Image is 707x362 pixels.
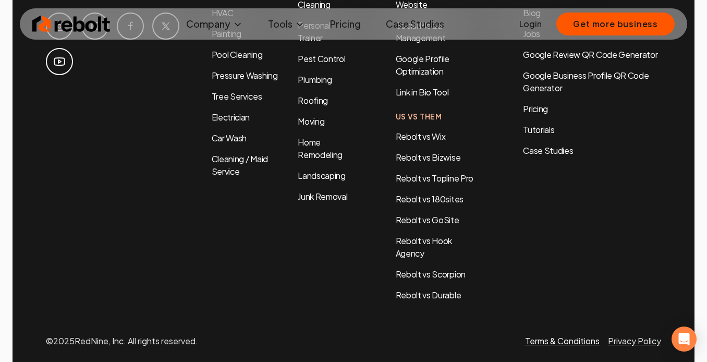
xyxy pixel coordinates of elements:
a: Rebolt vs Wix [396,131,446,142]
a: Rebolt vs GoSite [396,214,459,225]
a: Blog [523,7,541,18]
a: Rebolt vs Bizwise [396,152,461,163]
a: Rebolt vs Scorpion [396,269,466,280]
a: Cleaning / Maid Service [212,153,268,177]
a: Terms & Conditions [525,335,600,346]
a: Pricing [322,14,369,34]
a: Pool Cleaning [212,49,263,60]
a: Google Business Profile QR Code Generator [523,70,649,93]
p: © 2025 RedNine, Inc. All rights reserved. [46,335,198,347]
div: Open Intercom Messenger [672,327,697,352]
a: HVAC [212,7,234,18]
a: Tree Services [212,91,262,102]
a: Junk Removal [298,191,347,202]
a: Tutorials [523,124,661,136]
button: Get more business [556,13,675,35]
a: Landscaping [298,170,345,181]
a: Rebolt vs 180sites [396,194,464,204]
a: Electrician [212,112,250,123]
a: Link in Bio Tool [396,87,449,98]
a: Home Remodeling [298,137,343,160]
a: Case Studies [377,14,453,34]
img: Rebolt Logo [32,14,111,34]
a: Car Wash [212,132,247,143]
a: Google Profile Optimization [396,53,450,77]
button: Tools [260,14,313,34]
a: Case Studies [523,144,661,157]
h4: Us Vs Them [396,111,482,122]
a: Roofing [298,95,328,106]
a: Rebolt vs Topline Pro [396,173,473,184]
a: Pricing [523,103,661,115]
a: Plumbing [298,74,332,85]
a: Rebolt vs Hook Agency [396,235,453,259]
a: Pest Control [298,53,345,64]
a: Moving [298,116,324,127]
a: Privacy Policy [608,335,661,346]
button: Company [178,14,251,34]
a: Google Review QR Code Generator [523,49,657,60]
a: Login [519,18,542,30]
a: Rebolt vs Durable [396,289,461,300]
a: Pressure Washing [212,70,278,81]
